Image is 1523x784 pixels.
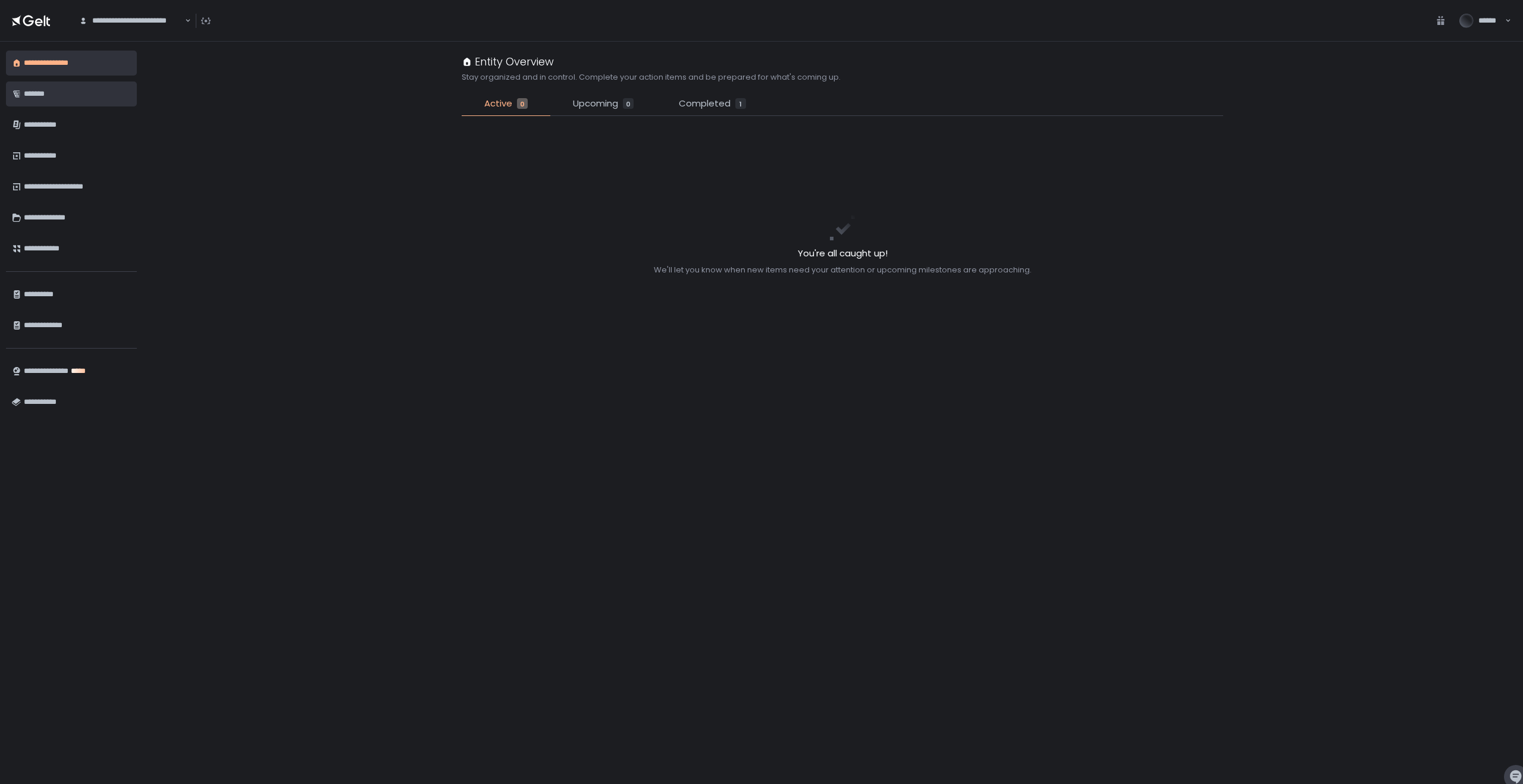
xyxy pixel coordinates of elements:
[679,97,731,111] span: Completed
[654,247,1032,261] h2: You're all caught up!
[71,8,191,33] div: Search for option
[623,98,634,109] div: 0
[654,265,1032,275] div: We'll let you know when new items need your attention or upcoming milestones are approaching.
[462,54,554,70] div: Entity Overview
[484,97,512,111] span: Active
[517,98,528,109] div: 0
[735,98,746,109] div: 1
[462,72,841,83] h2: Stay organized and in control. Complete your action items and be prepared for what's coming up.
[573,97,618,111] span: Upcoming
